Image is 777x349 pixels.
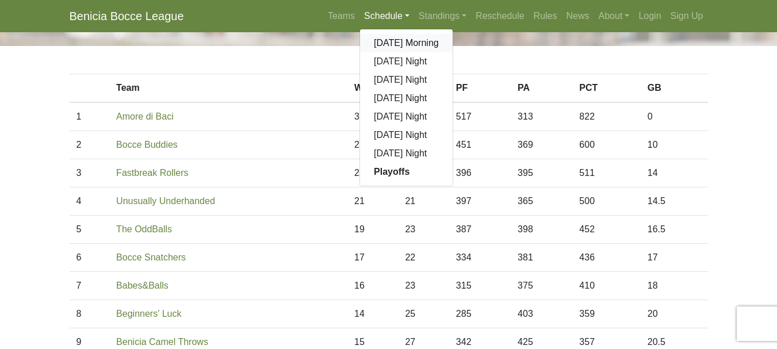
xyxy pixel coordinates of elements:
[347,187,398,216] td: 21
[666,5,708,28] a: Sign Up
[116,112,174,121] a: Amore di Baci
[641,187,708,216] td: 14.5
[359,5,414,28] a: Schedule
[360,163,453,181] a: Playoffs
[572,300,640,328] td: 359
[572,272,640,300] td: 410
[360,126,453,144] a: [DATE] Night
[511,244,572,272] td: 381
[572,131,640,159] td: 600
[70,244,110,272] td: 6
[70,131,110,159] td: 2
[511,300,572,328] td: 403
[360,52,453,71] a: [DATE] Night
[109,74,347,103] th: Team
[511,131,572,159] td: 369
[70,102,110,131] td: 1
[449,131,511,159] td: 451
[529,5,562,28] a: Rules
[641,159,708,187] td: 14
[70,159,110,187] td: 3
[449,159,511,187] td: 396
[572,187,640,216] td: 500
[116,309,181,319] a: Beginners' Luck
[449,74,511,103] th: PF
[641,102,708,131] td: 0
[641,74,708,103] th: GB
[70,187,110,216] td: 4
[70,300,110,328] td: 8
[347,102,398,131] td: 37
[449,272,511,300] td: 315
[641,300,708,328] td: 20
[347,159,398,187] td: 23
[359,29,453,186] div: Schedule
[398,187,449,216] td: 21
[398,244,449,272] td: 22
[398,300,449,328] td: 25
[641,272,708,300] td: 18
[449,187,511,216] td: 397
[562,5,594,28] a: News
[116,196,215,206] a: Unusually Underhanded
[511,102,572,131] td: 313
[511,216,572,244] td: 398
[641,216,708,244] td: 16.5
[347,244,398,272] td: 17
[572,216,640,244] td: 452
[594,5,634,28] a: About
[572,244,640,272] td: 436
[414,5,471,28] a: Standings
[360,144,453,163] a: [DATE] Night
[116,140,178,149] a: Bocce Buddies
[70,272,110,300] td: 7
[360,34,453,52] a: [DATE] Morning
[347,216,398,244] td: 19
[449,244,511,272] td: 334
[347,272,398,300] td: 16
[572,159,640,187] td: 511
[116,252,186,262] a: Bocce Snatchers
[572,74,640,103] th: PCT
[471,5,529,28] a: Reschedule
[360,71,453,89] a: [DATE] Night
[449,102,511,131] td: 517
[449,216,511,244] td: 387
[511,74,572,103] th: PA
[634,5,665,28] a: Login
[511,187,572,216] td: 365
[360,108,453,126] a: [DATE] Night
[70,216,110,244] td: 5
[347,74,398,103] th: W
[511,272,572,300] td: 375
[398,272,449,300] td: 23
[116,168,188,178] a: Fastbreak Rollers
[398,216,449,244] td: 23
[116,281,169,290] a: Babes&Balls
[347,131,398,159] td: 27
[347,300,398,328] td: 14
[70,5,184,28] a: Benicia Bocce League
[116,224,172,234] a: The OddBalls
[641,244,708,272] td: 17
[572,102,640,131] td: 822
[641,131,708,159] td: 10
[360,89,453,108] a: [DATE] Night
[374,167,409,177] strong: Playoffs
[323,5,359,28] a: Teams
[511,159,572,187] td: 395
[116,337,208,347] a: Benicia Camel Throws
[449,300,511,328] td: 285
